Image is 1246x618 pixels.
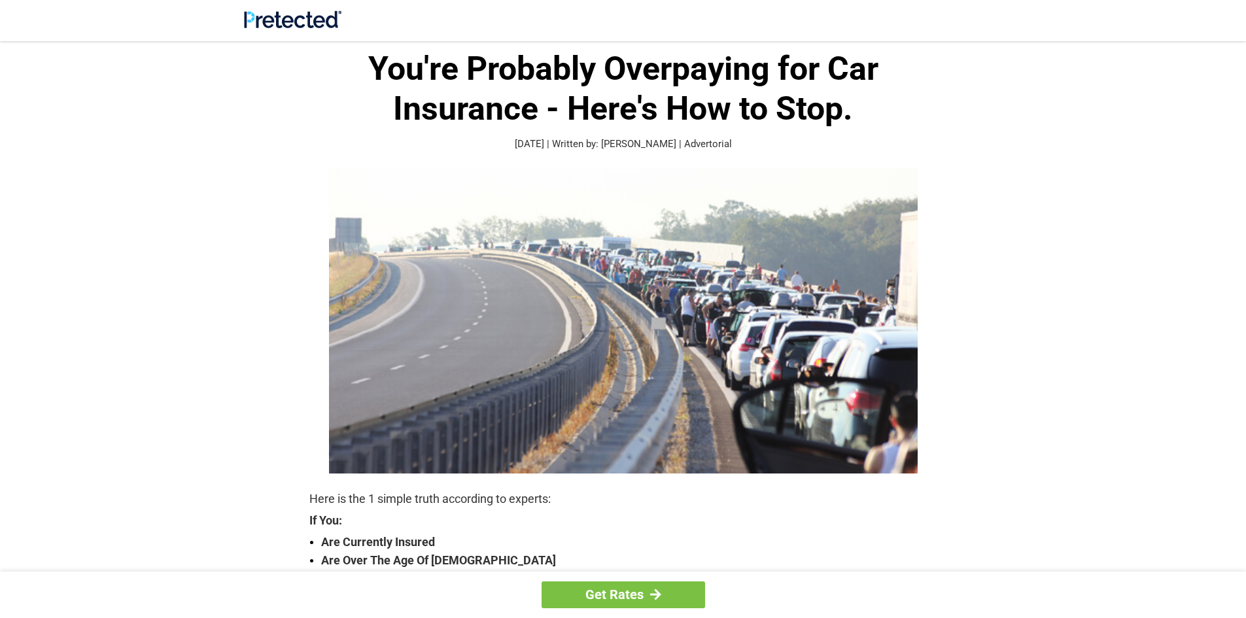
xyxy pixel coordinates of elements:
p: Here is the 1 simple truth according to experts: [309,490,937,508]
p: [DATE] | Written by: [PERSON_NAME] | Advertorial [309,137,937,152]
strong: Are Over The Age Of [DEMOGRAPHIC_DATA] [321,551,937,570]
strong: Are Currently Insured [321,533,937,551]
strong: If You: [309,515,937,526]
a: Get Rates [542,581,705,608]
a: Site Logo [244,18,341,31]
strong: Drive Less Than 50 Miles Per Day [321,570,937,588]
img: Site Logo [244,10,341,28]
h1: You're Probably Overpaying for Car Insurance - Here's How to Stop. [309,49,937,129]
